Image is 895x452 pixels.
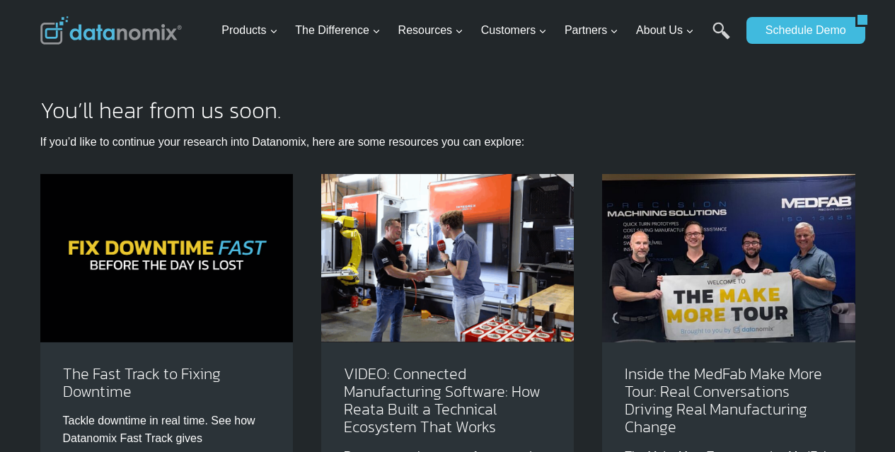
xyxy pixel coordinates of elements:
img: Tackle downtime in real time. See how Datanomix Fast Track gives manufacturers instant visibility... [40,174,293,342]
nav: Primary Navigation [216,8,739,54]
img: Make More Tour at Medfab - See how AI in Manufacturing is taking the spotlight [602,174,855,342]
span: The Difference [295,21,381,40]
span: Products [221,21,277,40]
img: Reata’s Connected Manufacturing Software Ecosystem [321,174,574,342]
span: Customers [481,21,547,40]
a: Search [712,22,730,54]
a: The Fast Track to Fixing Downtime [63,362,221,403]
a: Schedule Demo [746,17,855,44]
span: About Us [636,21,694,40]
h2: You’ll hear from us soon. [40,99,855,122]
a: Inside the MedFab Make More Tour: Real Conversations Driving Real Manufacturing Change [625,362,822,439]
span: Partners [565,21,618,40]
a: VIDEO: Connected Manufacturing Software: How Reata Built a Technical Ecosystem That Works [344,362,541,439]
span: Resources [398,21,463,40]
img: Datanomix [40,16,182,45]
p: If you’d like to continue your research into Datanomix, here are some resources you can explore: [40,133,855,151]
